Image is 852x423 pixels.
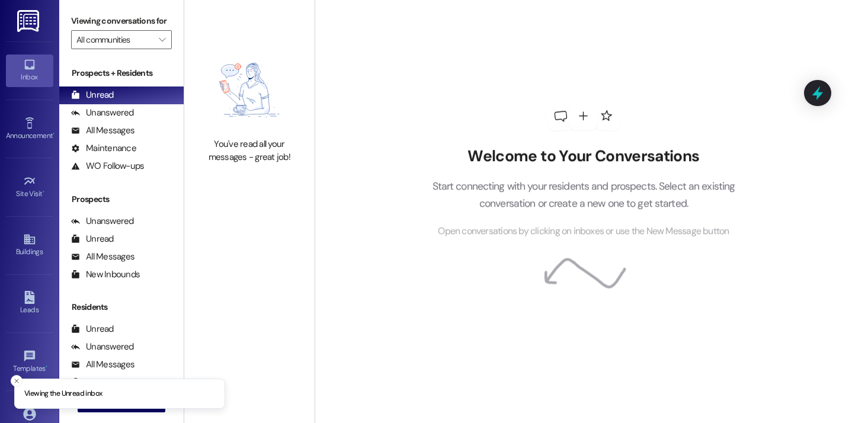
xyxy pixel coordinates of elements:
h2: Welcome to Your Conversations [414,147,753,166]
a: Site Visit • [6,171,53,203]
span: • [43,188,44,196]
span: Open conversations by clicking on inboxes or use the New Message button [438,224,729,239]
i:  [159,35,165,44]
div: Unread [71,323,114,335]
label: Viewing conversations for [71,12,172,30]
div: Unread [71,233,114,245]
a: Inbox [6,55,53,86]
p: Viewing the Unread inbox [24,389,102,399]
a: Templates • [6,346,53,378]
a: Buildings [6,229,53,261]
input: All communities [76,30,153,49]
div: All Messages [71,124,134,137]
span: • [46,363,47,371]
div: All Messages [71,358,134,371]
div: Unanswered [71,215,134,227]
div: Unanswered [71,107,134,119]
div: Maintenance [71,142,136,155]
div: Prospects [59,193,184,206]
div: All Messages [71,251,134,263]
div: You've read all your messages - great job! [197,138,302,164]
p: Start connecting with your residents and prospects. Select an existing conversation or create a n... [414,178,753,211]
div: Residents [59,301,184,313]
div: Unanswered [71,341,134,353]
div: New Inbounds [71,268,140,281]
button: Close toast [11,375,23,387]
div: WO Follow-ups [71,160,144,172]
div: Unread [71,89,114,101]
img: ResiDesk Logo [17,10,41,32]
div: Prospects + Residents [59,67,184,79]
img: empty-state [197,48,302,133]
a: Leads [6,287,53,319]
span: • [53,130,55,138]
